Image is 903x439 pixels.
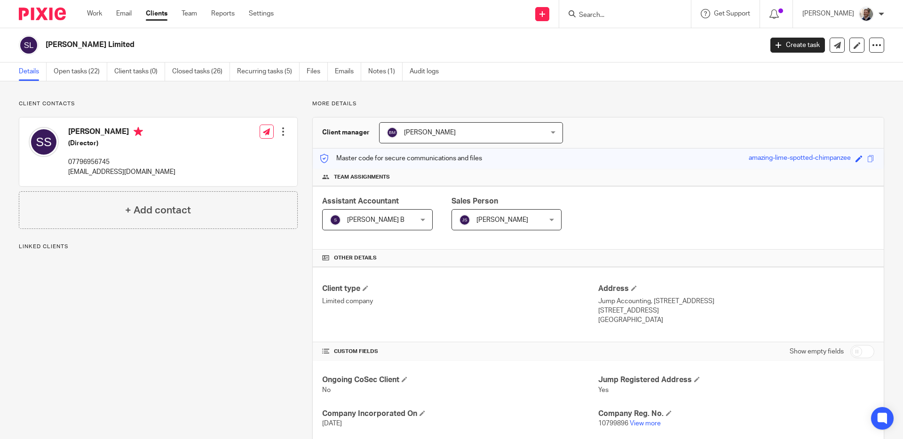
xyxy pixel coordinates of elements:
[598,375,874,385] h4: Jump Registered Address
[322,348,598,355] h4: CUSTOM FIELDS
[578,11,663,20] input: Search
[19,63,47,81] a: Details
[68,167,175,177] p: [EMAIL_ADDRESS][DOMAIN_NAME]
[322,420,342,427] span: [DATE]
[598,284,874,294] h4: Address
[404,129,456,136] span: [PERSON_NAME]
[312,100,884,108] p: More details
[598,420,628,427] span: 10799896
[116,9,132,18] a: Email
[322,297,598,306] p: Limited company
[598,297,874,306] p: Jump Accounting, [STREET_ADDRESS]
[211,9,235,18] a: Reports
[598,315,874,325] p: [GEOGRAPHIC_DATA]
[451,197,498,205] span: Sales Person
[68,127,175,139] h4: [PERSON_NAME]
[19,243,298,251] p: Linked clients
[182,9,197,18] a: Team
[410,63,446,81] a: Audit logs
[368,63,403,81] a: Notes (1)
[334,254,377,262] span: Other details
[322,387,331,393] span: No
[237,63,300,81] a: Recurring tasks (5)
[322,409,598,419] h4: Company Incorporated On
[459,214,470,226] img: svg%3E
[749,153,851,164] div: amazing-lime-spotted-chimpanzee
[630,420,661,427] a: View more
[802,9,854,18] p: [PERSON_NAME]
[598,306,874,315] p: [STREET_ADDRESS]
[598,387,609,393] span: Yes
[249,9,274,18] a: Settings
[322,197,399,205] span: Assistant Accountant
[29,127,59,157] img: svg%3E
[87,9,102,18] a: Work
[125,203,191,218] h4: + Add contact
[19,100,298,108] p: Client contacts
[307,63,328,81] a: Files
[146,9,167,18] a: Clients
[19,8,66,20] img: Pixie
[114,63,165,81] a: Client tasks (0)
[46,40,614,50] h2: [PERSON_NAME] Limited
[335,63,361,81] a: Emails
[134,127,143,136] i: Primary
[334,173,390,181] span: Team assignments
[790,347,844,356] label: Show empty fields
[322,128,370,137] h3: Client manager
[347,217,404,223] span: [PERSON_NAME] B
[476,217,528,223] span: [PERSON_NAME]
[320,154,482,163] p: Master code for secure communications and files
[68,139,175,148] h5: (Director)
[598,409,874,419] h4: Company Reg. No.
[714,10,750,17] span: Get Support
[859,7,874,22] img: Matt%20Circle.png
[172,63,230,81] a: Closed tasks (26)
[19,35,39,55] img: svg%3E
[770,38,825,53] a: Create task
[54,63,107,81] a: Open tasks (22)
[322,375,598,385] h4: Ongoing CoSec Client
[68,157,175,167] p: 07796956745
[387,127,398,138] img: svg%3E
[322,284,598,294] h4: Client type
[330,214,341,226] img: svg%3E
